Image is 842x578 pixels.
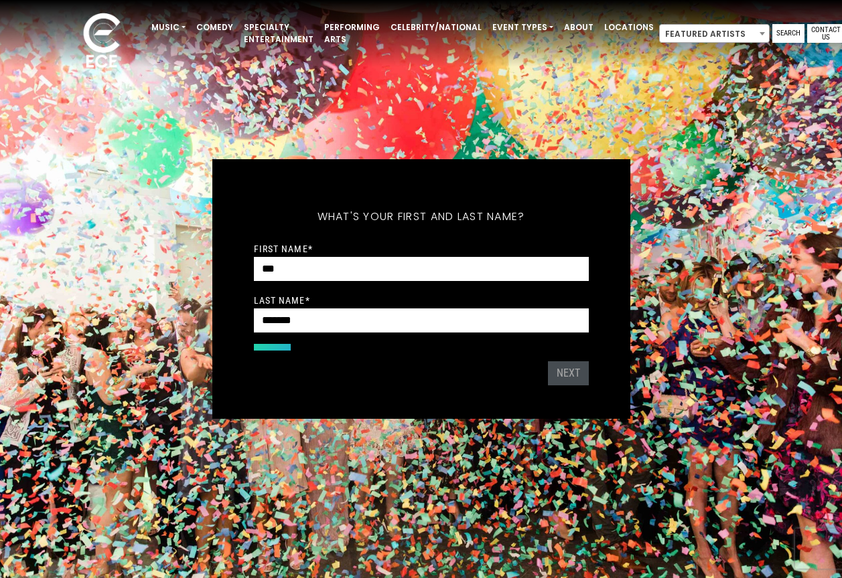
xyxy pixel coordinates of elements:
[385,16,487,39] a: Celebrity/National
[146,16,191,39] a: Music
[254,243,313,255] label: First Name
[254,193,589,241] h5: What's your first and last name?
[659,24,770,43] span: Featured Artists
[319,16,385,51] a: Performing Arts
[68,9,135,74] img: ece_new_logo_whitev2-1.png
[599,16,659,39] a: Locations
[487,16,559,39] a: Event Types
[238,16,319,51] a: Specialty Entertainment
[559,16,599,39] a: About
[191,16,238,39] a: Comedy
[660,25,769,43] span: Featured Artists
[772,24,804,43] a: Search
[254,294,310,306] label: Last Name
